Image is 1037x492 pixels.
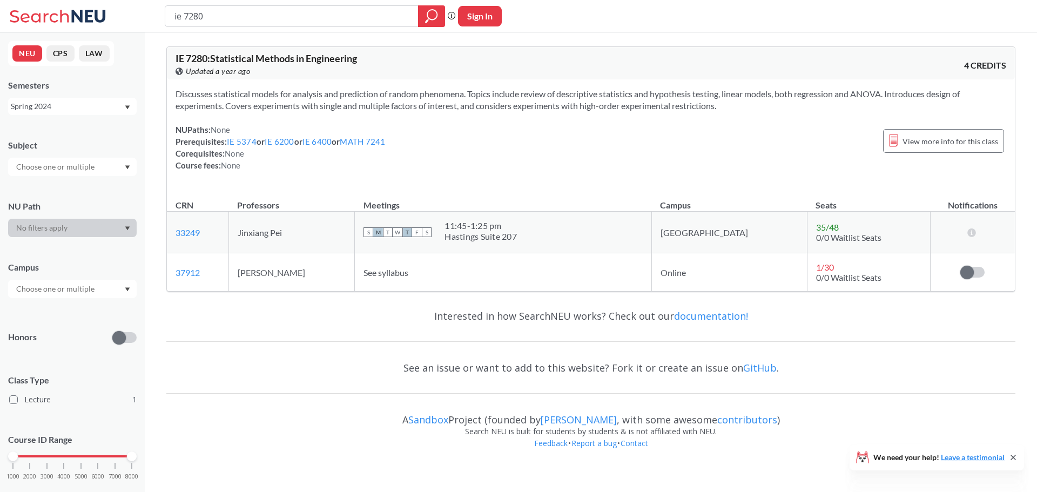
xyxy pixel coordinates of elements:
td: [PERSON_NAME] [228,253,354,292]
div: Interested in how SearchNEU works? Check out our [166,300,1015,332]
div: Spring 2024 [11,100,124,112]
a: Leave a testimonial [941,453,1005,462]
p: Honors [8,331,37,343]
div: CRN [176,199,193,211]
span: M [373,227,383,237]
input: Choose one or multiple [11,160,102,173]
button: LAW [79,45,110,62]
button: Sign In [458,6,502,26]
td: Online [651,253,807,292]
span: W [393,227,402,237]
span: S [422,227,432,237]
span: F [412,227,422,237]
div: Dropdown arrow [8,280,137,298]
span: 8000 [125,474,138,480]
a: Feedback [534,438,568,448]
span: Discusses statistical models for analysis and prediction of random phenomena. Topics include revi... [176,89,960,111]
div: Dropdown arrow [8,158,137,176]
a: [PERSON_NAME] [541,413,617,426]
button: CPS [46,45,75,62]
a: IE 5374 [227,137,257,146]
button: NEU [12,45,42,62]
a: Sandbox [408,413,448,426]
span: None [221,160,240,170]
div: Hastings Suite 207 [445,231,517,242]
p: Course ID Range [8,434,137,446]
div: Search NEU is built for students by students & is not affiliated with NEU. [166,426,1015,437]
span: None [225,149,244,158]
span: S [363,227,373,237]
svg: Dropdown arrow [125,105,130,110]
a: 33249 [176,227,200,238]
a: GitHub [743,361,777,374]
span: 4 CREDITS [964,59,1006,71]
span: T [402,227,412,237]
a: IE 6200 [265,137,294,146]
span: 1 [132,394,137,406]
div: Campus [8,261,137,273]
span: 7000 [109,474,122,480]
div: Semesters [8,79,137,91]
th: Seats [807,188,930,212]
div: A Project (founded by , with some awesome ) [166,404,1015,426]
svg: Dropdown arrow [125,287,130,292]
div: Dropdown arrow [8,219,137,237]
span: 3000 [41,474,53,480]
div: NUPaths: Prerequisites: or or or Corequisites: Course fees: [176,124,386,171]
div: magnifying glass [418,5,445,27]
span: 2000 [23,474,36,480]
a: Report a bug [571,438,617,448]
span: 1000 [6,474,19,480]
th: Meetings [355,188,652,212]
div: NU Path [8,200,137,212]
span: 0/0 Waitlist Seats [816,232,881,242]
span: 35 / 48 [816,222,839,232]
td: Jinxiang Pei [228,212,354,253]
a: 37912 [176,267,200,278]
svg: Dropdown arrow [125,226,130,231]
th: Campus [651,188,807,212]
a: MATH 7241 [340,137,385,146]
svg: magnifying glass [425,9,438,24]
span: Class Type [8,374,137,386]
span: 5000 [75,474,87,480]
a: documentation! [674,309,748,322]
div: • • [166,437,1015,466]
input: Choose one or multiple [11,282,102,295]
span: T [383,227,393,237]
th: Notifications [930,188,1015,212]
div: See an issue or want to add to this website? Fork it or create an issue on . [166,352,1015,383]
span: None [211,125,230,134]
input: Class, professor, course number, "phrase" [173,7,410,25]
span: 4000 [57,474,70,480]
span: 1 / 30 [816,262,834,272]
div: Subject [8,139,137,151]
a: Contact [620,438,649,448]
span: View more info for this class [903,134,998,148]
label: Lecture [9,393,137,407]
a: contributors [717,413,777,426]
span: Updated a year ago [186,65,250,77]
span: See syllabus [363,267,408,278]
a: IE 6400 [302,137,332,146]
span: 0/0 Waitlist Seats [816,272,881,282]
svg: Dropdown arrow [125,165,130,170]
span: IE 7280 : Statistical Methods in Engineering [176,52,357,64]
div: 11:45 - 1:25 pm [445,220,517,231]
span: We need your help! [873,454,1005,461]
span: 6000 [91,474,104,480]
th: Professors [228,188,354,212]
div: Spring 2024Dropdown arrow [8,98,137,115]
td: [GEOGRAPHIC_DATA] [651,212,807,253]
